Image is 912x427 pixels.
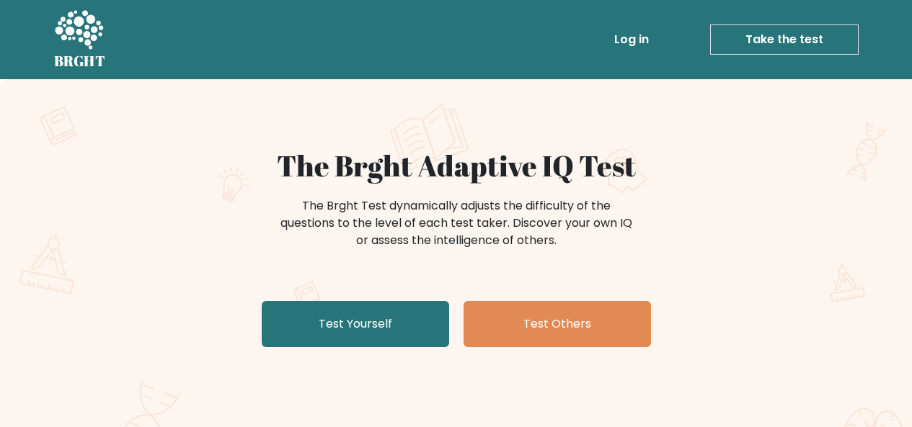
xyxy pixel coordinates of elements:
a: Test Others [464,301,651,347]
a: Take the test [710,24,859,55]
a: Log in [608,25,655,54]
a: Test Yourself [262,301,449,347]
h5: BRGHT [54,53,106,70]
a: BRGHT [54,6,106,73]
div: The Brght Test dynamically adjusts the difficulty of the questions to the level of each test take... [276,197,637,249]
h1: The Brght Adaptive IQ Test [105,148,808,183]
